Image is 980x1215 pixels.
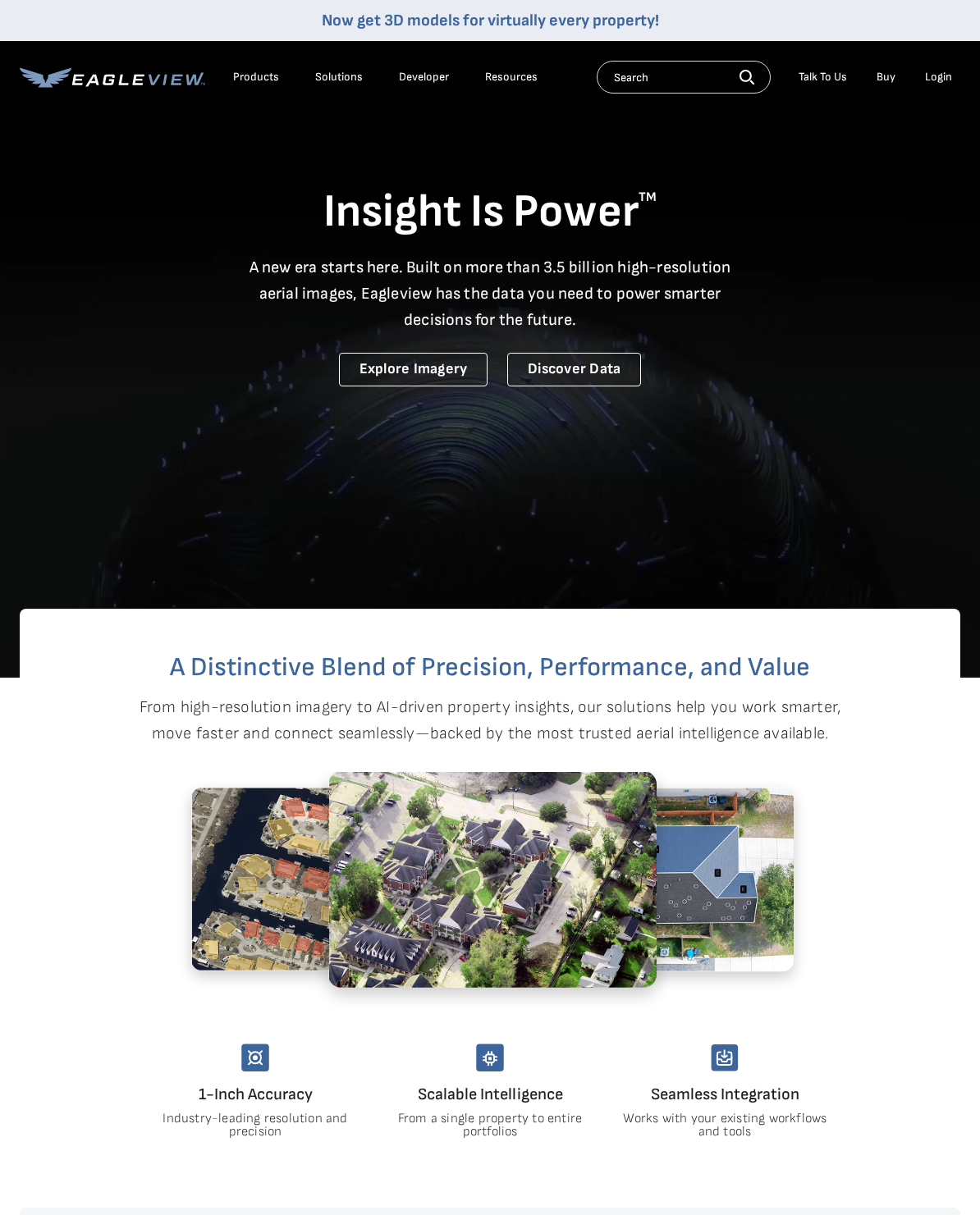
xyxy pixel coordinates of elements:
h4: 1-Inch Accuracy [151,1081,359,1108]
img: 5.2.png [191,788,470,971]
p: Works with your existing workflows and tools [621,1112,829,1139]
p: From high-resolution imagery to AI-driven property insights, our solutions help you work smarter,... [139,694,841,747]
img: unmatched-accuracy.svg [241,1044,269,1071]
div: Products [233,70,279,85]
a: Explore Imagery [339,353,488,386]
input: Search [597,61,771,94]
a: Now get 3D models for virtually every property! [322,11,659,30]
div: Login [925,70,952,85]
img: seamless-integration.svg [711,1044,739,1071]
h4: Seamless Integration [621,1081,829,1108]
div: Talk To Us [799,70,847,85]
a: Developer [399,70,449,85]
a: Discover Data [507,353,641,386]
h1: Insight Is Power [20,184,960,241]
div: Solutions [315,70,363,85]
a: Buy [877,70,895,85]
img: 1.2.png [328,771,657,988]
h2: A Distinctive Blend of Precision, Performance, and Value [85,655,895,681]
div: Resources [485,70,538,85]
img: scalable-intelligency.svg [476,1044,504,1071]
p: From a single property to entire portfolios [387,1112,594,1139]
sup: TM [639,190,657,205]
p: Industry-leading resolution and precision [152,1112,359,1139]
p: A new era starts here. Built on more than 3.5 billion high-resolution aerial images, Eagleview ha... [239,254,741,333]
h4: Scalable Intelligence [386,1081,594,1108]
